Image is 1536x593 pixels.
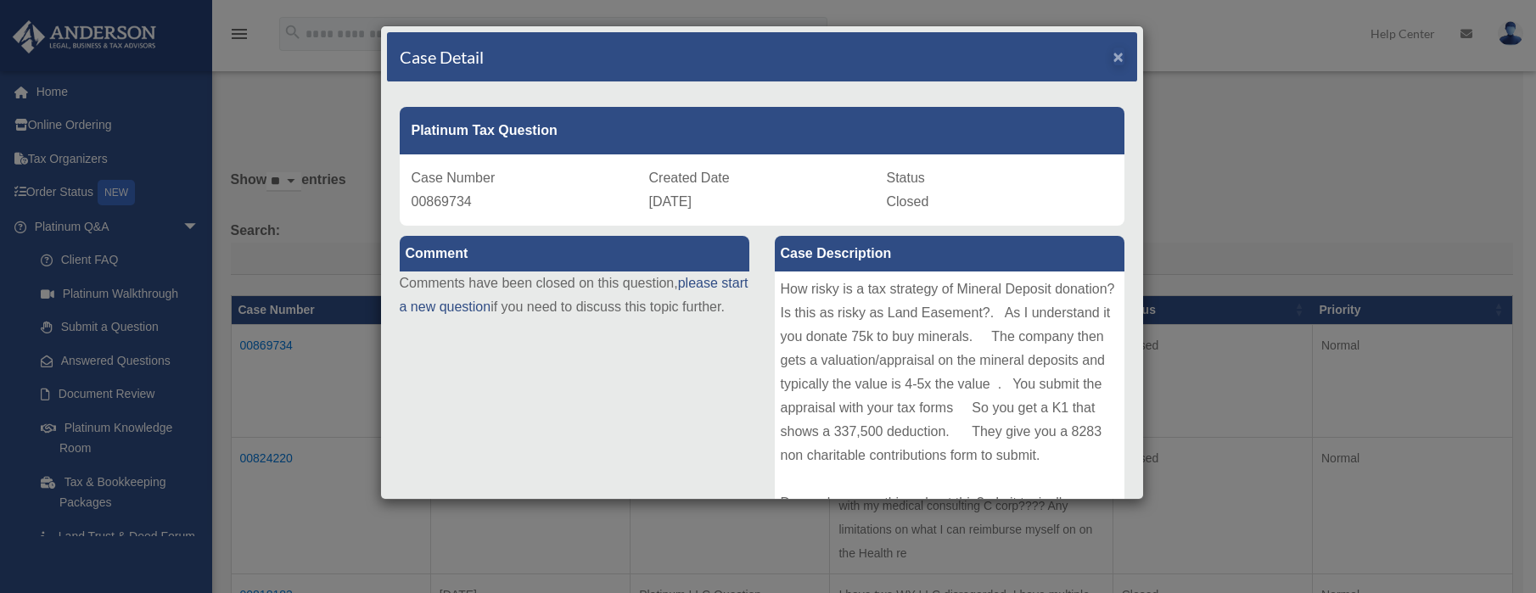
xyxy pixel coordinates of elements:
[400,45,484,69] h4: Case Detail
[1113,48,1124,65] button: Close
[412,194,472,209] span: 00869734
[400,276,748,314] a: please start a new question
[775,236,1124,271] label: Case Description
[412,171,496,185] span: Case Number
[649,194,692,209] span: [DATE]
[1113,47,1124,66] span: ×
[887,171,925,185] span: Status
[649,171,730,185] span: Created Date
[400,236,749,271] label: Comment
[887,194,929,209] span: Closed
[400,107,1124,154] div: Platinum Tax Question
[775,271,1124,526] div: How risky is a tax strategy of Mineral Deposit donation? Is this as risky as Land Easement?. As I...
[400,271,749,319] p: Comments have been closed on this question, if you need to discuss this topic further.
